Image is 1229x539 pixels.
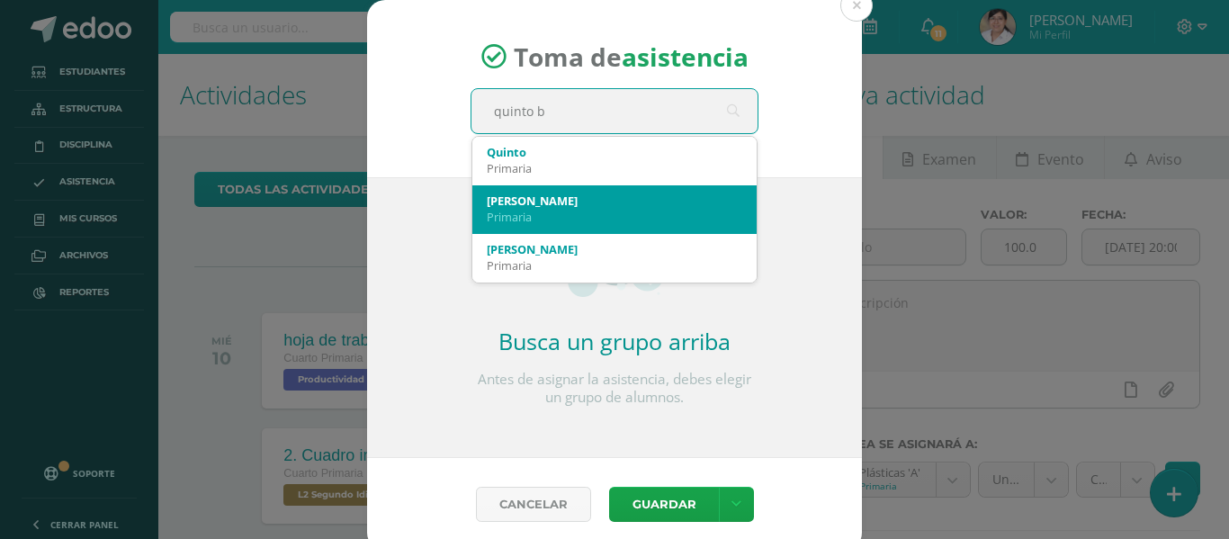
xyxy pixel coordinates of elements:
input: Busca un grado o sección aquí... [471,89,758,133]
div: [PERSON_NAME] [487,241,742,257]
div: Quinto [487,144,742,160]
div: Primaria [487,160,742,176]
h2: Busca un grupo arriba [471,326,758,356]
strong: asistencia [622,40,749,74]
div: [PERSON_NAME] [487,193,742,209]
div: Primaria [487,209,742,225]
div: Primaria [487,257,742,274]
span: Toma de [514,40,749,74]
p: Antes de asignar la asistencia, debes elegir un grupo de alumnos. [471,371,758,407]
button: Guardar [609,487,719,522]
a: Cancelar [476,487,591,522]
